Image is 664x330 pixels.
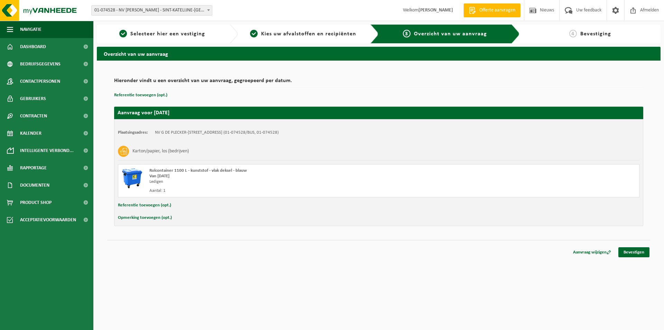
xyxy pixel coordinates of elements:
span: Gebruikers [20,90,46,107]
span: Dashboard [20,38,46,55]
span: Documenten [20,177,49,194]
strong: Van [DATE] [149,174,169,178]
button: Opmerking toevoegen (opt.) [118,213,172,222]
span: Bevestiging [580,31,611,37]
span: Product Shop [20,194,52,211]
button: Referentie toevoegen (opt.) [118,201,171,210]
span: Intelligente verbond... [20,142,74,159]
span: 01-074528 - NV G DE PLECKER-LAUWERS - SINT-KATELIJNE-WAVER [91,5,212,16]
span: Acceptatievoorwaarden [20,211,76,229]
span: 4 [569,30,577,37]
span: Selecteer hier een vestiging [130,31,205,37]
a: Offerte aanvragen [463,3,520,17]
span: Offerte aanvragen [478,7,517,14]
span: Rolcontainer 1100 L - kunststof - vlak deksel - blauw [149,168,247,173]
td: NV G DE PLECKER-[STREET_ADDRESS] (01-074528/BUS, 01-074528) [155,130,279,135]
a: 2Kies uw afvalstoffen en recipiënten [241,30,365,38]
span: 01-074528 - NV G DE PLECKER-LAUWERS - SINT-KATELIJNE-WAVER [92,6,212,15]
h2: Hieronder vindt u een overzicht van uw aanvraag, gegroepeerd per datum. [114,78,643,87]
strong: [PERSON_NAME] [418,8,453,13]
h2: Overzicht van uw aanvraag [97,47,661,60]
span: Kalender [20,125,41,142]
span: Contactpersonen [20,73,60,90]
h3: Karton/papier, los (bedrijven) [132,146,189,157]
div: Ledigen [149,179,406,185]
span: Navigatie [20,21,41,38]
span: Overzicht van uw aanvraag [414,31,487,37]
img: WB-1100-HPE-BE-01.png [122,168,142,189]
strong: Aanvraag voor [DATE] [118,110,169,116]
span: 2 [250,30,258,37]
span: Rapportage [20,159,47,177]
span: 3 [403,30,411,37]
button: Referentie toevoegen (opt.) [114,91,167,100]
a: Bevestigen [618,247,649,257]
strong: Plaatsingsadres: [118,130,148,135]
a: 1Selecteer hier een vestiging [100,30,224,38]
span: Bedrijfsgegevens [20,55,61,73]
span: Contracten [20,107,47,125]
span: 1 [119,30,127,37]
span: Kies uw afvalstoffen en recipiënten [261,31,356,37]
div: Aantal: 1 [149,188,406,194]
a: Aanvraag wijzigen [568,247,616,257]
